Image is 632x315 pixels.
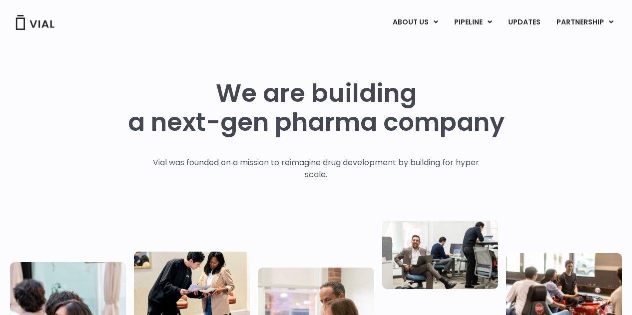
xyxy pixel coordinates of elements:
img: Vial Logo [15,15,55,30]
a: PIPELINEMenu Toggle [446,14,500,31]
a: ABOUT USMenu Toggle [385,14,446,31]
h1: We are building a next-gen pharma company [128,79,505,137]
p: Vial was founded on a mission to reimagine drug development by building for hyper scale. [142,157,490,181]
a: UPDATES [500,14,548,31]
img: Three people working in an office [382,219,498,289]
a: PARTNERSHIPMenu Toggle [549,14,622,31]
